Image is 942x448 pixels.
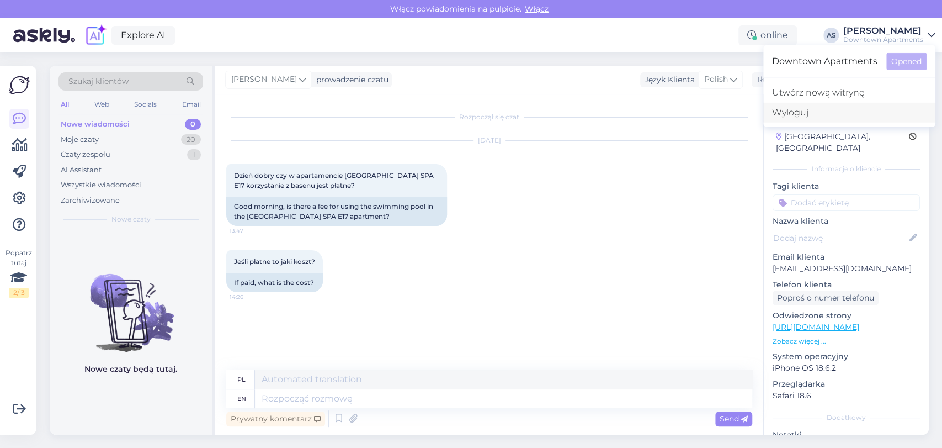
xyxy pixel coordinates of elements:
div: 20 [181,134,201,145]
a: Utwórz nową witrynę [763,83,935,103]
p: Przeglądarka [773,378,920,390]
p: Telefon klienta [773,279,920,291]
span: 14:26 [230,293,271,301]
span: Downtown Apartments [772,53,877,70]
img: explore-ai [84,24,107,47]
div: Czaty zespołu [61,149,110,160]
span: Send [720,414,748,424]
p: Nowe czaty będą tutaj. [84,363,177,375]
span: Polish [704,73,728,86]
div: Moje czaty [61,134,99,145]
p: Notatki [773,429,920,441]
p: iPhone OS 18.6.2 [773,362,920,374]
div: AS [823,28,839,43]
p: Tagi klienta [773,181,920,192]
span: Jeśli płatne to jaki koszt? [234,257,315,266]
a: Explore AI [111,26,175,45]
div: Dodatkowy [773,413,920,423]
span: Nowe czaty [111,214,151,224]
div: Web [92,97,111,112]
p: Zobacz więcej ... [773,336,920,346]
div: 1 [187,149,201,160]
div: pl [237,370,246,389]
div: Wszystkie wiadomości [61,180,141,191]
div: [PERSON_NAME] [843,27,923,35]
div: Rozpoczął się czat [226,112,752,122]
p: Safari 18.6 [773,390,920,402]
div: Tłumacz na [752,74,800,86]
button: Opened [886,53,927,70]
div: 2 / 3 [9,288,29,298]
p: Nazwa klienta [773,215,920,227]
div: en [237,389,246,408]
div: All [58,97,71,112]
a: [URL][DOMAIN_NAME] [773,322,859,332]
div: Zarchiwizowane [61,195,120,206]
p: [EMAIL_ADDRESS][DOMAIN_NAME] [773,263,920,275]
div: Downtown Apartments [843,35,923,44]
span: [PERSON_NAME] [231,73,297,86]
div: AI Assistant [61,165,102,176]
div: Popatrz tutaj [9,248,29,298]
span: Szukaj klientów [68,76,129,87]
div: prowadzenie czatu [312,74,388,86]
p: System operacyjny [773,351,920,362]
input: Dodaj nazwę [773,232,907,244]
div: online [738,25,797,45]
div: Socials [132,97,159,112]
div: Wyloguj [763,103,935,123]
img: Askly Logo [9,75,30,96]
div: [GEOGRAPHIC_DATA], [GEOGRAPHIC_DATA] [776,131,909,154]
input: Dodać etykietę [773,194,920,211]
div: Informacje o kliencie [773,164,920,174]
div: If paid, what is the cost? [226,273,323,292]
div: [DATE] [226,135,752,145]
div: Poproś o numer telefonu [773,291,879,305]
img: No chats [50,254,212,354]
a: [PERSON_NAME]Downtown Apartments [843,27,935,44]
div: Nowe wiadomości [61,119,130,130]
div: Good morning, is there a fee for using the swimming pool in the [GEOGRAPHIC_DATA] SPA E17 apartment? [226,197,447,226]
span: 13:47 [230,226,271,235]
span: Dzień dobry czy w apartamencie [GEOGRAPHIC_DATA] SPA E17 korzystanie z basenu jest płatne? [234,171,435,189]
div: Język Klienta [640,74,695,86]
p: Odwiedzone strony [773,310,920,321]
div: 0 [185,119,201,130]
div: Email [180,97,203,112]
span: Włącz [521,4,552,14]
p: Email klienta [773,251,920,263]
div: Prywatny komentarz [226,412,325,426]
